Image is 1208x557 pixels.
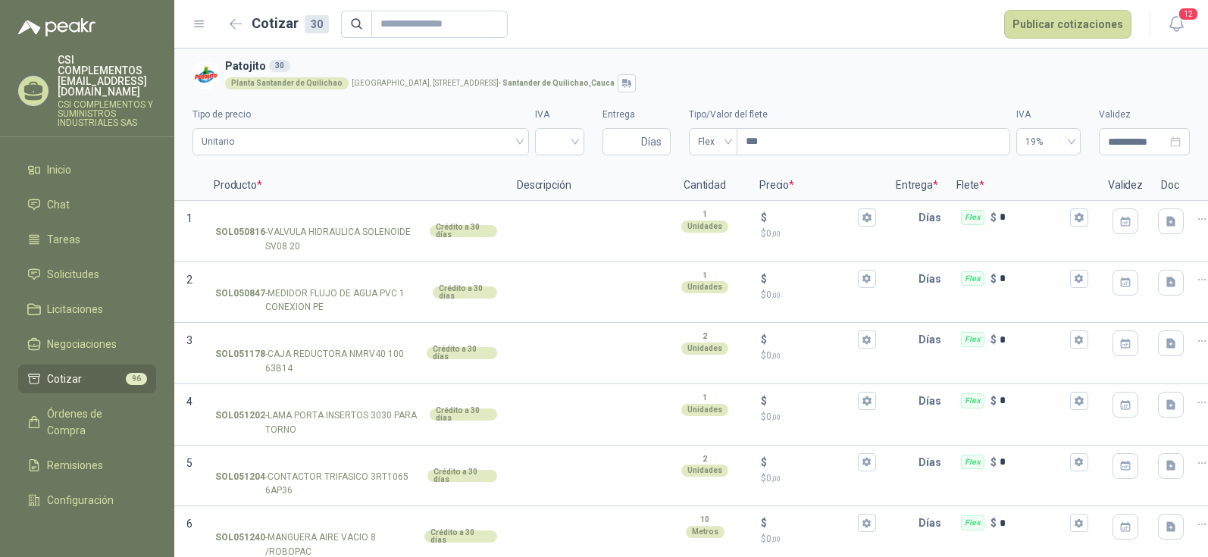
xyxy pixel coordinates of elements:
[990,393,997,409] p: $
[215,408,427,437] p: - LAMA PORTA INSERTOS 3030 PARA TORNO
[1178,7,1199,21] span: 12
[961,210,984,225] div: Flex
[215,518,497,529] input: SOL051240-MANGUERA AIRE VACIO 8 /ROBOPACCrédito a 30 días
[430,408,497,421] div: Crédito a 30 días
[761,349,876,363] p: $
[305,15,329,33] div: 30
[47,301,103,318] span: Licitaciones
[919,386,947,416] p: Días
[681,343,728,355] div: Unidades
[215,408,265,437] strong: SOL051202
[703,270,707,282] p: 1
[1000,273,1067,284] input: Flex $
[508,171,659,201] p: Descripción
[215,396,497,407] input: SOL051202-LAMA PORTA INSERTOS 3030 PARA TORNOCrédito a 30 días
[18,295,156,324] a: Licitaciones
[202,130,520,153] span: Unitario
[858,514,876,532] button: $$0,00
[215,470,424,499] p: - CONTACTOR TRIFASICO 3RT1065 6AP36
[1070,330,1088,349] button: Flex $
[18,451,156,480] a: Remisiones
[427,470,497,482] div: Crédito a 30 días
[18,365,156,393] a: Cotizar96
[215,470,265,499] strong: SOL051204
[659,171,750,201] p: Cantidad
[771,474,781,483] span: ,00
[858,270,876,288] button: $$0,00
[771,413,781,421] span: ,00
[186,334,192,346] span: 3
[641,129,662,155] span: Días
[192,62,219,89] img: Company Logo
[919,264,947,294] p: Días
[58,55,156,97] p: CSI COMPLEMENTOS [EMAIL_ADDRESS][DOMAIN_NAME]
[990,454,997,471] p: $
[535,108,584,122] label: IVA
[703,330,707,343] p: 2
[47,336,117,352] span: Negociaciones
[18,190,156,219] a: Chat
[1016,108,1081,122] label: IVA
[424,530,497,543] div: Crédito a 30 días
[700,514,709,526] p: 10
[961,455,984,470] div: Flex
[47,161,71,178] span: Inicio
[1070,208,1088,227] button: Flex $
[215,457,497,468] input: SOL051204-CONTACTOR TRIFASICO 3RT1065 6AP36Crédito a 30 días
[47,231,80,248] span: Tareas
[1163,11,1190,38] button: 12
[703,208,707,221] p: 1
[430,225,497,237] div: Crédito a 30 días
[225,77,349,89] div: Planta Santander de Quilichao
[919,508,947,538] p: Días
[766,534,781,544] span: 0
[961,271,984,286] div: Flex
[18,260,156,289] a: Solicitudes
[1000,334,1067,346] input: Flex $
[689,108,1010,122] label: Tipo/Valor del flete
[681,465,728,477] div: Unidades
[761,331,767,348] p: $
[947,171,1099,201] p: Flete
[766,289,781,300] span: 0
[887,171,947,201] p: Entrega
[186,212,192,224] span: 1
[771,535,781,543] span: ,00
[215,212,497,224] input: SOL050816-VALVULA HIDRAULICA SOLENOIDE SV08 20Crédito a 30 días
[252,13,329,34] h2: Cotizar
[58,100,156,127] p: CSI COMPLEMENTOS Y SUMINISTROS INDUSTRIALES SAS
[186,396,192,408] span: 4
[47,196,70,213] span: Chat
[771,230,781,238] span: ,00
[858,392,876,410] button: $$0,00
[1025,130,1072,153] span: 19%
[761,454,767,471] p: $
[771,291,781,299] span: ,00
[761,471,876,486] p: $
[961,393,984,408] div: Flex
[1004,10,1131,39] button: Publicar cotizaciones
[1000,518,1067,529] input: Flex $
[766,411,781,422] span: 0
[1152,171,1190,201] p: Doc
[990,271,997,287] p: $
[761,227,876,241] p: $
[126,373,147,385] span: 96
[1099,171,1152,201] p: Validez
[770,518,855,529] input: $$0,00
[761,209,767,226] p: $
[215,286,430,315] p: - MEDIDOR FLUJO DE AGUA PVC 1 CONEXION PE
[686,526,724,538] div: Metros
[215,286,265,315] strong: SOL050847
[215,334,497,346] input: SOL051178-CAJA REDUCTORA NMRV40 100 63B14Crédito a 30 días
[770,273,855,284] input: $$0,00
[18,155,156,184] a: Inicio
[761,393,767,409] p: $
[858,330,876,349] button: $$0,00
[215,347,424,376] p: - CAJA REDUCTORA NMRV40 100 63B14
[698,130,728,153] span: Flex
[681,221,728,233] div: Unidades
[703,392,707,404] p: 1
[18,225,156,254] a: Tareas
[1070,392,1088,410] button: Flex $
